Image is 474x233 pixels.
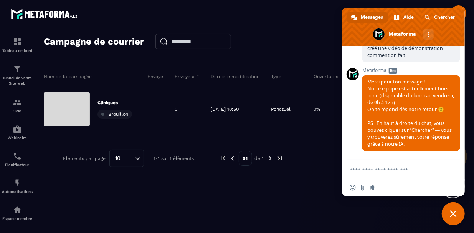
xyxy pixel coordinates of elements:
span: créé une vidéo de démonstration comment on fait [367,45,443,58]
p: 1-1 sur 1 éléments [154,156,194,161]
h2: Campagne de courrier [44,34,144,49]
p: Envoyé [147,73,163,80]
p: Tableau de bord [2,48,33,53]
div: Autres canaux [423,29,434,40]
span: Bot [389,68,397,74]
img: automations [13,125,22,134]
p: 0% [314,106,320,112]
p: Webinaire [2,136,33,140]
div: Fermer le chat [442,202,465,225]
img: automations [13,205,22,215]
img: prev [220,155,226,162]
span: Chercher [434,12,455,23]
a: automationsautomationsAutomatisations [2,173,33,200]
span: Metaforma [362,68,460,73]
span: Envoyer un fichier [360,185,366,191]
p: [DATE] 10:50 [211,106,239,112]
a: schedulerschedulerPlanificateur [2,146,33,173]
textarea: Entrez votre message... [350,166,440,173]
a: formationformationTableau de bord [2,32,33,58]
p: Nom de la campagne [44,73,92,80]
span: 10 [112,154,123,163]
p: Espace membre [2,216,33,221]
p: Tunnel de vente Site web [2,75,33,86]
span: Messages [361,12,383,23]
a: automationsautomationsWebinaire [2,119,33,146]
p: Ponctuel [271,106,291,112]
div: Messages [347,12,388,23]
span: Aide [403,12,414,23]
p: de 1 [255,155,264,161]
p: Éléments par page [63,156,106,161]
p: CRM [2,109,33,113]
img: next [276,155,283,162]
img: prev [229,155,236,162]
img: next [267,155,274,162]
span: Brouillon [108,112,128,117]
img: formation [13,37,22,47]
span: Message audio [370,185,376,191]
p: Cliniques [97,100,132,106]
a: formationformationCRM [2,92,33,119]
a: formationformationTunnel de vente Site web [2,58,33,92]
div: Search for option [109,150,144,167]
p: Automatisations [2,190,33,194]
span: Merci pour ton message ! Notre équipe est actuellement hors ligne (disponible du lundi au vendred... [367,78,454,147]
p: Envoyé à # [175,73,199,80]
img: formation [13,64,22,73]
img: automations [13,178,22,188]
span: Insérer un emoji [350,185,356,191]
p: Ouvertures [314,73,338,80]
a: automationsautomationsEspace membre [2,200,33,226]
p: 0 [175,106,177,112]
p: Planificateur [2,163,33,167]
p: Type [271,73,281,80]
div: Chercher [420,12,460,23]
img: scheduler [13,151,22,161]
img: formation [13,98,22,107]
p: 01 [239,151,252,166]
div: Aide [389,12,419,23]
img: logo [11,7,80,21]
p: Dernière modification [211,73,259,80]
input: Search for option [123,154,133,163]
